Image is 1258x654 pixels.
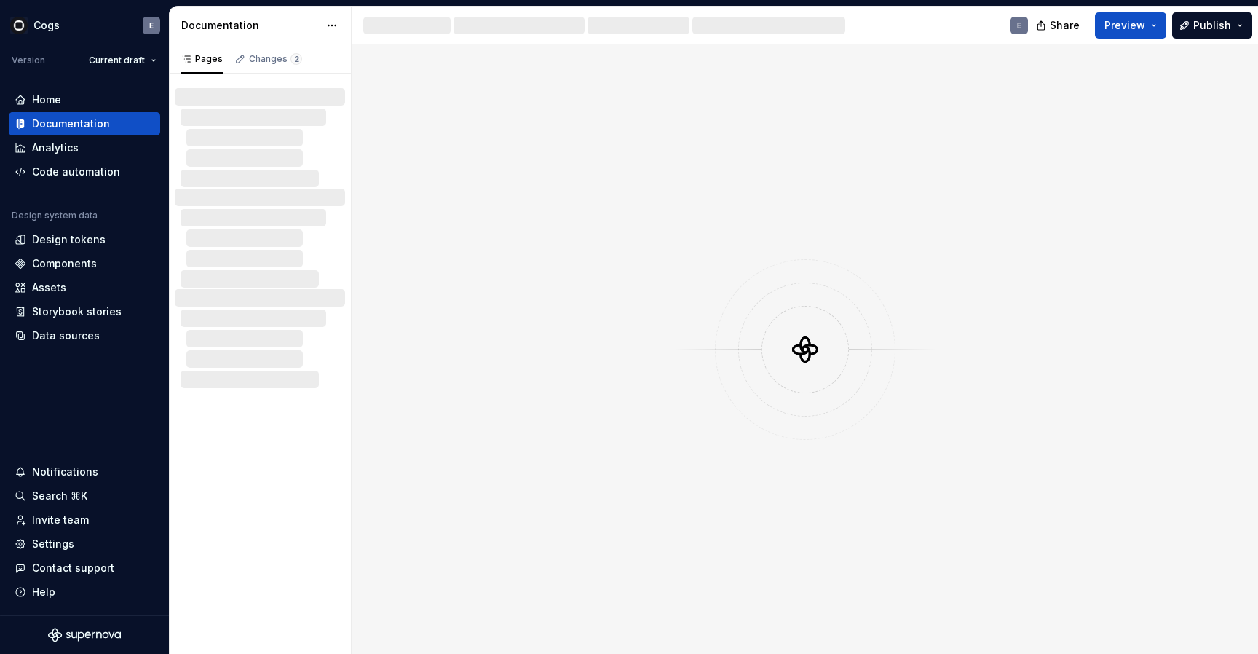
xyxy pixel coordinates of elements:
button: Preview [1095,12,1166,39]
div: Settings [32,537,74,551]
a: Storybook stories [9,300,160,323]
a: Design tokens [9,228,160,251]
svg: Supernova Logo [48,628,121,642]
div: Storybook stories [32,304,122,319]
div: Documentation [181,18,319,33]
button: Help [9,580,160,604]
span: Current draft [89,55,145,66]
div: Analytics [32,141,79,155]
div: Code automation [32,165,120,179]
div: Cogs [33,18,60,33]
button: CogsE [3,9,166,41]
a: Home [9,88,160,111]
div: Help [32,585,55,599]
div: Assets [32,280,66,295]
button: Publish [1172,12,1252,39]
span: Publish [1193,18,1231,33]
div: Components [32,256,97,271]
div: Changes [249,53,302,65]
button: Search ⌘K [9,484,160,508]
div: Home [32,92,61,107]
div: Design tokens [32,232,106,247]
button: Current draft [82,50,163,71]
div: Pages [181,53,223,65]
a: Data sources [9,324,160,347]
span: Share [1050,18,1080,33]
div: Invite team [32,513,89,527]
button: Contact support [9,556,160,580]
span: 2 [290,53,302,65]
a: Code automation [9,160,160,184]
a: Settings [9,532,160,556]
a: Analytics [9,136,160,159]
div: E [149,20,154,31]
button: Notifications [9,460,160,484]
span: Preview [1104,18,1145,33]
a: Components [9,252,160,275]
a: Assets [9,276,160,299]
div: Data sources [32,328,100,343]
div: Search ⌘K [32,489,87,503]
div: Documentation [32,117,110,131]
div: Design system data [12,210,98,221]
img: 293001da-8814-4710-858c-a22b548e5d5c.png [10,17,28,34]
div: Notifications [32,465,98,479]
a: Documentation [9,112,160,135]
div: Contact support [32,561,114,575]
button: Share [1029,12,1089,39]
a: Invite team [9,508,160,532]
div: E [1017,20,1021,31]
div: Version [12,55,45,66]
